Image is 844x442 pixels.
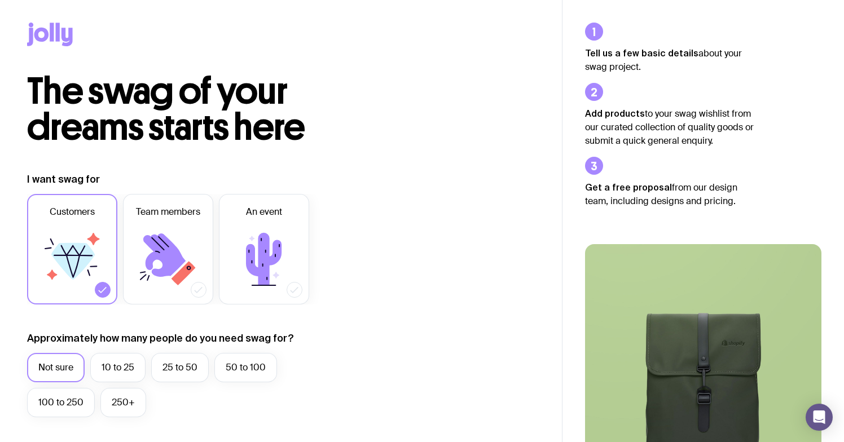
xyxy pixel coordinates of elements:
[585,180,754,208] p: from our design team, including designs and pricing.
[90,353,146,382] label: 10 to 25
[214,353,277,382] label: 50 to 100
[27,331,294,345] label: Approximately how many people do you need swag for?
[27,353,85,382] label: Not sure
[246,205,282,219] span: An event
[585,48,698,58] strong: Tell us a few basic details
[151,353,209,382] label: 25 to 50
[100,388,146,417] label: 250+
[27,69,305,149] span: The swag of your dreams starts here
[136,205,200,219] span: Team members
[585,107,754,148] p: to your swag wishlist from our curated collection of quality goods or submit a quick general enqu...
[27,388,95,417] label: 100 to 250
[806,404,833,431] div: Open Intercom Messenger
[585,108,645,118] strong: Add products
[585,182,672,192] strong: Get a free proposal
[585,46,754,74] p: about your swag project.
[50,205,95,219] span: Customers
[27,173,100,186] label: I want swag for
